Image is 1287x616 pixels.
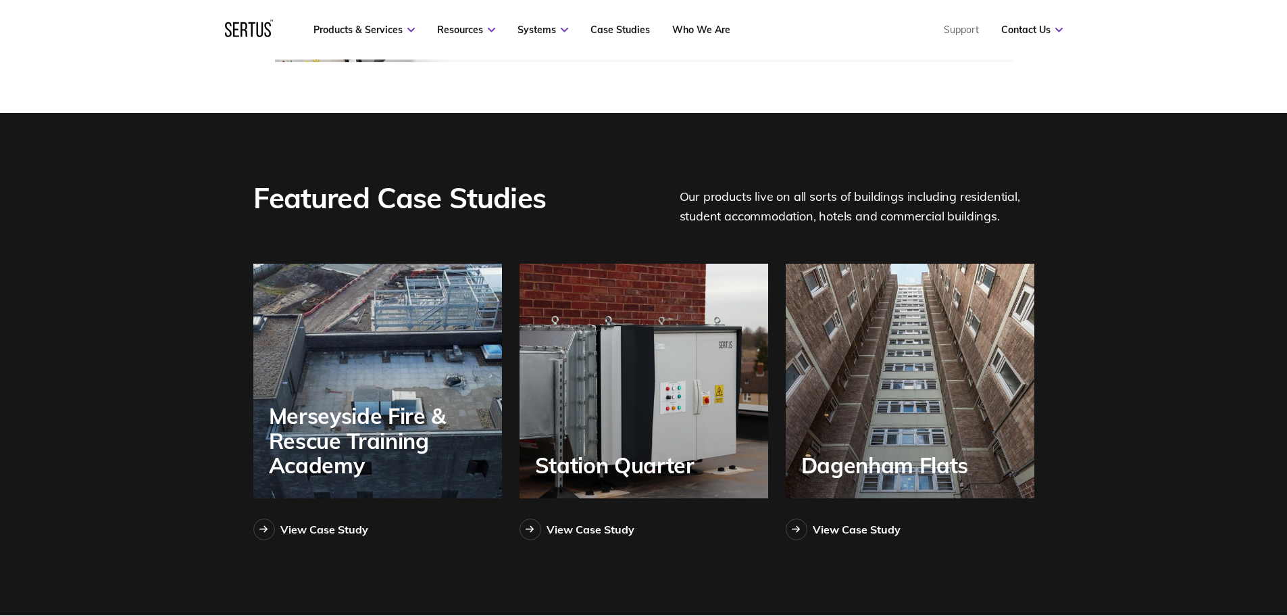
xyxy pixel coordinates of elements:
div: View Case Study [280,523,368,536]
a: Resources [437,24,495,36]
a: Merseyside Fire & Rescue Training Academy [253,264,502,498]
a: Systems [518,24,568,36]
div: Merseyside Fire & Rescue Training Academy [269,404,502,477]
a: Dagenham Flats [786,264,1034,498]
div: Featured Case Studies [253,179,553,227]
div: View Case Study [813,523,901,536]
a: Who We Are [672,24,730,36]
a: Case Studies [590,24,650,36]
a: Products & Services [313,24,415,36]
a: Support [944,24,979,36]
div: Our products live on all sorts of buildings including residential, student accommodation, hotels ... [680,179,1034,227]
iframe: Chat Widget [1044,459,1287,616]
a: Station Quarter [520,264,768,498]
a: Contact Us [1001,24,1063,36]
a: View Case Study [786,519,901,540]
div: Station Quarter [535,453,701,477]
a: View Case Study [253,519,368,540]
div: View Case Study [547,523,634,536]
div: Dagenham Flats [801,453,976,477]
a: View Case Study [520,519,634,540]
